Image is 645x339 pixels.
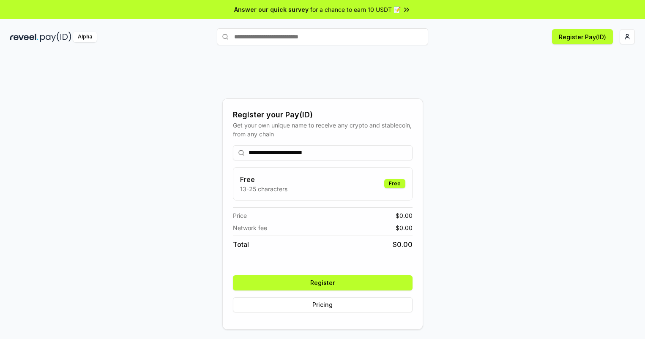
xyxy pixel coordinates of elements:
[234,5,309,14] span: Answer our quick survey
[396,223,413,232] span: $ 0.00
[233,297,413,312] button: Pricing
[240,174,287,184] h3: Free
[233,239,249,250] span: Total
[233,109,413,121] div: Register your Pay(ID)
[310,5,401,14] span: for a chance to earn 10 USDT 📝
[393,239,413,250] span: $ 0.00
[233,121,413,138] div: Get your own unique name to receive any crypto and stablecoin, from any chain
[40,32,71,42] img: pay_id
[73,32,97,42] div: Alpha
[396,211,413,220] span: $ 0.00
[384,179,405,188] div: Free
[233,275,413,290] button: Register
[240,184,287,193] p: 13-25 characters
[233,223,267,232] span: Network fee
[233,211,247,220] span: Price
[552,29,613,44] button: Register Pay(ID)
[10,32,38,42] img: reveel_dark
